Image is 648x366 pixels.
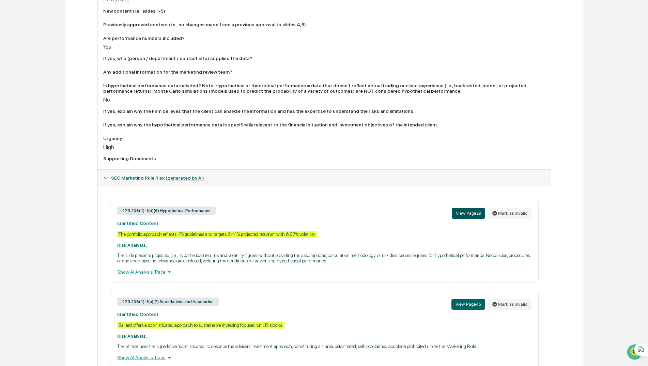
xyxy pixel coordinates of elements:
div: Supporting Documents [103,156,545,161]
div: Yes [103,44,545,50]
strong: Risk Analysis: [117,242,147,248]
iframe: Open customer support [626,344,645,362]
div: 275.206(4)-1(d)(6) Hypothetical Performance [117,207,216,215]
strong: Identified Content: [117,220,159,226]
div: Show AI Analysis Trace [117,354,531,361]
div: Urgency [103,136,545,141]
a: 🖐️Preclearance [4,83,47,95]
div: 🔎 [7,100,12,105]
div: No [103,96,545,103]
a: Powered byPylon [48,115,82,121]
span: Data Lookup [14,99,43,106]
p: The phrase uses the superlative 'sophisticated' to describe the advisers investment approach, con... [117,344,531,349]
img: 1746055101610-c473b297-6a78-478c-a979-82029cc54cd1 [7,52,19,64]
span: Attestations [56,86,84,93]
button: View Page29 [452,208,485,219]
div: We're available if you need us! [23,59,86,64]
div: 275.206(4)-1(a)(7) Superlatives and Accolades [117,298,219,306]
p: How can we help? [7,14,124,25]
strong: Risk Analysis: [117,333,147,339]
a: 🗄️Attestations [47,83,87,95]
span: Pylon [68,116,82,121]
div: SEC Marketing Rule Risk (generated by AI) [98,170,551,186]
strong: Identified Content: [117,311,159,317]
span: Preclearance [14,86,44,93]
div: If yes, who (person / department / contact info) supplied the data? [103,56,545,61]
div: 🖐️ [7,87,12,92]
a: 🔎Data Lookup [4,96,46,108]
button: View Page45 [451,299,485,310]
div: Are performance numbers included? [103,35,545,41]
div: High [103,144,545,150]
button: Mark as invalid [488,208,531,219]
div: The portfolio approach reflects IPS guidelines and targets 6.44% projected returns* with 6.87% vo... [117,231,317,238]
div: Previously approved content (i.e., no changes made from a previous approval to slides 4,5) [103,22,545,27]
div: Any additional information for the marketing review team? [103,69,545,75]
button: Start new chat [116,54,124,62]
u: (generated by AI) [166,175,204,181]
div: Is hypothetical performance data included? Note: Hypothetical or theoretical performance = data t... [103,83,545,94]
div: 🗄️ [49,87,55,92]
button: Mark as invalid [488,299,531,310]
div: If yes, explain why the hypothetical performance data is specifically relevant to the financial s... [103,122,545,127]
div: Show AI Analysis Trace [117,268,531,276]
div: New content (i.e., slides 1-5) [103,8,545,14]
p: The slide presents projected (i.e., hypothetical) returns and volatility figures without providin... [117,253,531,263]
div: Start new chat [23,52,112,59]
span: SEC Marketing Rule Risk [111,175,204,181]
div: Bailard offers a sophisticated approach to sustainable investing focused on US stocks. [117,322,284,329]
div: If yes, explain why the Firm believes that the client can analyze the information and has the exp... [103,108,545,114]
